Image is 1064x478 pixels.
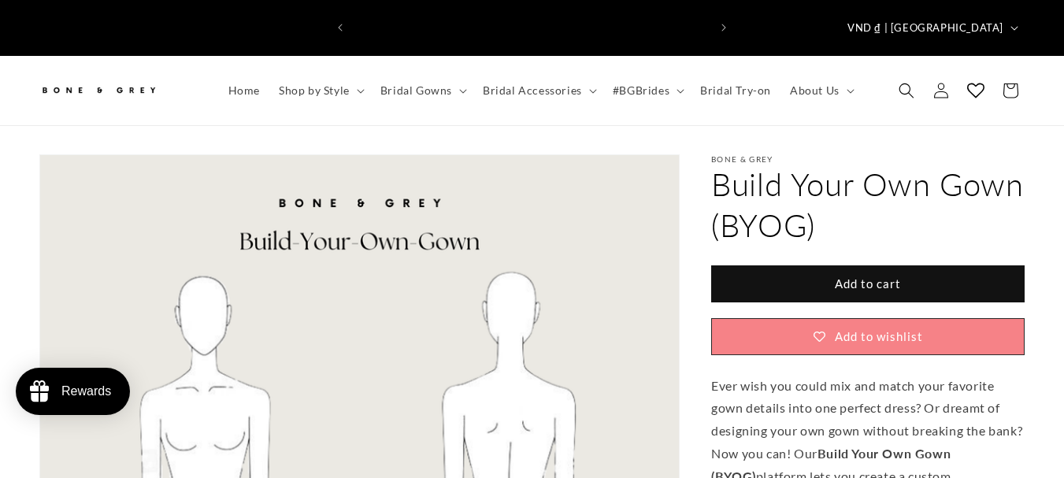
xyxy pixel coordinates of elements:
[711,154,1025,164] p: Bone & Grey
[473,74,603,107] summary: Bridal Accessories
[780,74,861,107] summary: About Us
[889,73,924,108] summary: Search
[34,72,203,109] a: Bone and Grey Bridal
[847,20,1003,36] span: VND ₫ | [GEOGRAPHIC_DATA]
[39,77,158,103] img: Bone and Grey Bridal
[603,74,691,107] summary: #BGBrides
[700,83,771,98] span: Bridal Try-on
[706,13,741,43] button: Next announcement
[228,83,260,98] span: Home
[279,83,350,98] span: Shop by Style
[613,83,669,98] span: #BGBrides
[711,318,1025,355] button: Add to wishlist
[371,74,473,107] summary: Bridal Gowns
[380,83,452,98] span: Bridal Gowns
[483,83,582,98] span: Bridal Accessories
[269,74,371,107] summary: Shop by Style
[691,74,780,107] a: Bridal Try-on
[711,164,1025,246] h1: Build Your Own Gown (BYOG)
[61,384,111,398] div: Rewards
[323,13,358,43] button: Previous announcement
[711,265,1025,302] button: Add to cart
[790,83,840,98] span: About Us
[838,13,1025,43] button: VND ₫ | [GEOGRAPHIC_DATA]
[219,74,269,107] a: Home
